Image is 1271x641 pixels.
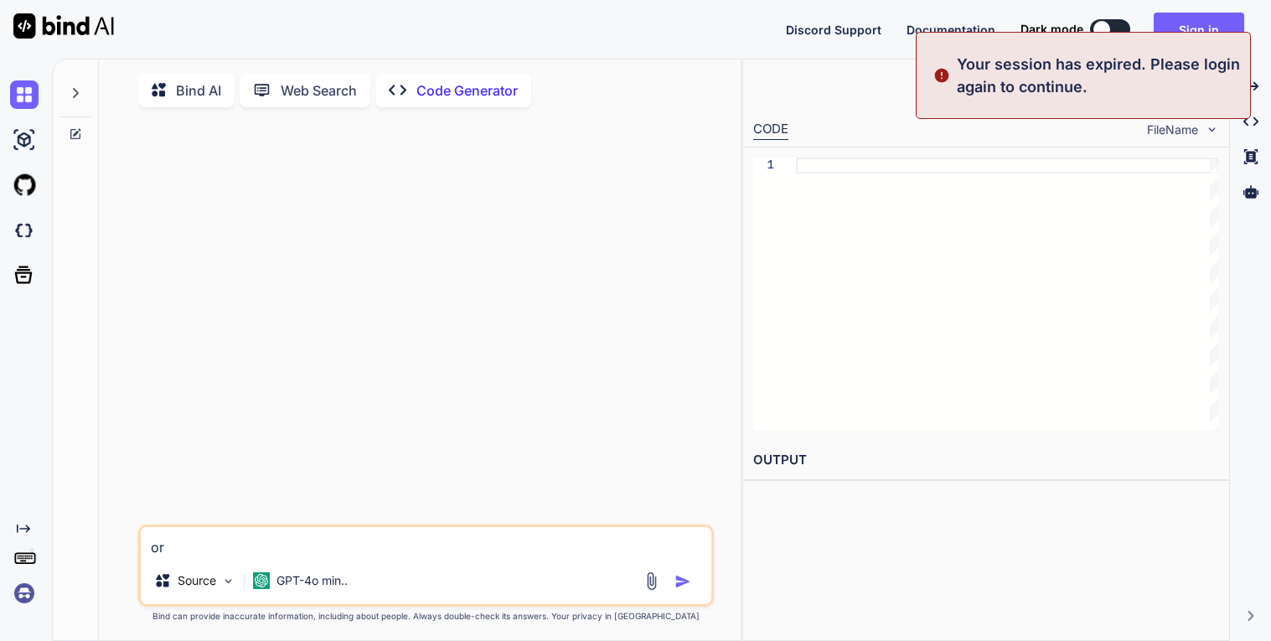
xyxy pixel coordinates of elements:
img: githubLight [10,171,39,199]
button: Discord Support [786,21,881,39]
img: darkCloudIdeIcon [10,216,39,245]
img: icon [674,573,691,590]
p: Bind can provide inaccurate information, including about people. Always double-check its answers.... [138,610,714,623]
img: ai-studio [10,126,39,154]
button: Documentation [907,21,995,39]
img: chat [10,80,39,109]
img: Bind AI [13,13,114,39]
p: Web Search [281,80,357,101]
img: GPT-4o mini [253,572,270,589]
p: Code Generator [416,80,518,101]
img: Pick Models [221,574,235,588]
textarea: or [141,527,711,557]
p: Your session has expired. Please login again to continue. [957,53,1240,98]
p: Source [178,572,216,589]
h2: OUTPUT [743,441,1229,480]
button: Sign in [1154,13,1244,46]
img: chevron down [1205,122,1219,137]
span: FileName [1147,121,1198,138]
span: Dark mode [1020,21,1083,38]
img: attachment [642,571,661,591]
img: alert [933,53,950,98]
span: Discord Support [786,23,881,37]
span: Documentation [907,23,995,37]
div: 1 [753,158,774,173]
p: Bind AI [176,80,221,101]
img: signin [10,579,39,607]
p: GPT-4o min.. [276,572,348,589]
div: CODE [753,120,788,140]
